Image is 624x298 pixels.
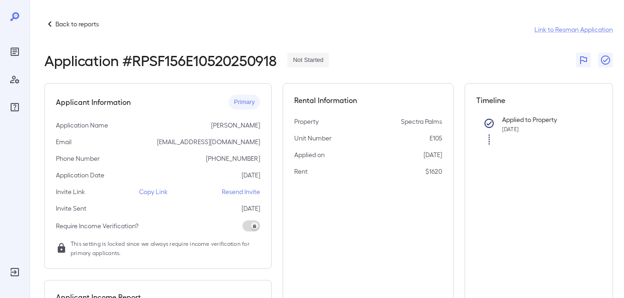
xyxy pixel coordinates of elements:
[139,187,168,196] p: Copy Link
[56,221,139,231] p: Require Income Verification?
[229,98,261,107] span: Primary
[287,56,329,65] span: Not Started
[534,25,613,34] a: Link to Resman Application
[294,95,442,106] h5: Rental Information
[294,134,332,143] p: Unit Number
[476,95,601,106] h5: Timeline
[598,53,613,67] button: Close Report
[576,53,591,67] button: Flag Report
[56,154,100,163] p: Phone Number
[242,170,260,180] p: [DATE]
[44,52,276,68] h2: Application # RPSF156E10520250918
[424,150,442,159] p: [DATE]
[425,167,442,176] p: $1620
[7,44,22,59] div: Reports
[206,154,260,163] p: [PHONE_NUMBER]
[294,167,308,176] p: Rent
[294,150,325,159] p: Applied on
[401,117,442,126] p: Spectra Palms
[56,187,85,196] p: Invite Link
[242,204,260,213] p: [DATE]
[56,121,108,130] p: Application Name
[71,239,260,257] span: This setting is locked since we always require income verification for primary applicants.
[211,121,260,130] p: [PERSON_NAME]
[430,134,442,143] p: E105
[7,100,22,115] div: FAQ
[56,97,131,108] h5: Applicant Information
[157,137,260,146] p: [EMAIL_ADDRESS][DOMAIN_NAME]
[56,170,104,180] p: Application Date
[222,187,260,196] p: Resend Invite
[7,72,22,87] div: Manage Users
[7,265,22,280] div: Log Out
[502,126,519,132] span: [DATE]
[56,137,72,146] p: Email
[56,204,86,213] p: Invite Sent
[502,115,587,124] p: Applied to Property
[55,19,99,29] p: Back to reports
[294,117,319,126] p: Property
